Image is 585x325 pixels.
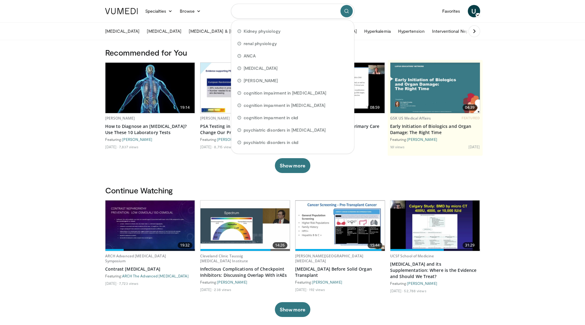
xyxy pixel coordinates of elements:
a: 14:26 [200,200,290,251]
a: [PERSON_NAME] [122,137,152,141]
span: 08:59 [368,104,382,111]
span: 31:29 [463,242,477,248]
li: [DATE] [200,144,213,149]
h3: Continue Watching [105,185,480,195]
h3: Recommended for You [105,48,480,57]
a: [MEDICAL_DATA] and its Supplementation: Where is the Evidence and Should We Treat? [390,261,480,280]
a: 04:39 [390,63,480,113]
span: 14:26 [273,242,287,248]
span: psychiatric disorders in [MEDICAL_DATA] [244,127,326,133]
input: Search topics, interventions [231,4,354,19]
li: 161 views [390,144,405,149]
li: [DATE] [105,144,118,149]
a: Contrast [MEDICAL_DATA] [105,266,195,272]
span: psychiatric disorders in ckd [244,139,299,146]
li: 238 views [214,287,231,292]
img: 94354a42-e356-4408-ae03-74466ea68b7a.620x360_q85_upscale.jpg [105,63,195,113]
a: [PERSON_NAME] [312,280,342,284]
span: FEATURED [462,116,480,120]
a: How to Diagnose an [MEDICAL_DATA]? Use These 10 Laboratory Tests [105,123,195,136]
a: U [468,5,480,17]
div: Featuring: [295,280,385,285]
a: 19:14 [105,63,195,113]
a: [PERSON_NAME] [105,116,135,121]
span: Kidney physiology [244,28,281,34]
a: [PERSON_NAME] [407,137,437,141]
li: 7,723 views [119,281,138,286]
a: [MEDICAL_DATA] Before Solid Organ Transplant [295,266,385,278]
img: 3bf735a3-d321-4e68-911b-79c98c13305b.620x360_q85_upscale.jpg [200,200,290,251]
button: Show more [275,158,310,173]
div: Featuring: [105,137,195,142]
a: [MEDICAL_DATA] [101,25,143,37]
div: Featuring: [105,273,195,278]
a: UCSF School of Medicine [390,253,434,259]
a: [PERSON_NAME] [217,280,247,284]
a: [MEDICAL_DATA] & [MEDICAL_DATA] [185,25,267,37]
span: cognition imparment in ckd [244,115,298,121]
li: 52,788 views [404,288,426,293]
a: Infectious Complications of Checkpoint Inhibitors: Discussing Overlap With irAEs [200,266,290,278]
a: 15:44 [295,200,385,251]
span: renal physiology [244,40,277,47]
a: Cleveland Clinic Taussig [MEDICAL_DATA] Institute [200,253,248,264]
a: ARCH Advanced [MEDICAL_DATA] Symposium [105,253,166,264]
a: Hypertension [394,25,428,37]
span: cognition impairment in [MEDICAL_DATA] [244,90,327,96]
div: Featuring: [200,280,290,285]
a: ARCH The Advanced [MEDICAL_DATA] [122,274,189,278]
a: GSK US Medical Affairs [390,116,431,121]
li: [DATE] [295,287,308,292]
a: Hyperkalemia [360,25,394,37]
span: 19:32 [178,242,192,248]
a: [PERSON_NAME][GEOGRAPHIC_DATA][MEDICAL_DATA] [295,253,364,264]
img: VuMedi Logo [105,8,138,14]
span: [MEDICAL_DATA] [244,65,278,71]
a: Browse [176,5,204,17]
img: 4bb25b40-905e-443e-8e37-83f056f6e86e.620x360_q85_upscale.jpg [390,200,480,251]
li: 8,715 views [214,144,233,149]
span: ANCA [244,53,256,59]
a: Early Initiation of Biologics and Organ Damage: The Right Time [390,123,480,136]
img: 4370d304-2ecc-4cd1-a3c7-9e6de209eca4.620x360_q85_upscale.jpg [295,200,385,251]
a: [PERSON_NAME] [200,116,230,121]
span: 15:44 [368,242,382,248]
a: Interventional Nephrology [428,25,487,37]
img: 969231d3-b021-4170-ae52-82fb74b0a522.620x360_q85_upscale.jpg [200,63,290,113]
a: 06:46 [200,63,290,113]
div: Featuring: [200,137,290,142]
a: 31:29 [390,200,480,251]
button: Show more [275,302,310,317]
div: Featuring: [390,281,480,286]
a: Favorites [439,5,464,17]
li: 7,837 views [119,144,138,149]
li: [DATE] [105,281,118,286]
img: UFuN5x2kP8YLDu1n4xMDoxOjB1O8AjAz.620x360_q85_upscale.jpg [105,200,195,251]
a: 19:32 [105,200,195,251]
a: [MEDICAL_DATA] [143,25,185,37]
img: b4d418dc-94e0-46e0-a7ce-92c3a6187fbe.png.620x360_q85_upscale.jpg [390,63,480,113]
a: [PERSON_NAME] [217,137,247,141]
span: cognition imparment in [MEDICAL_DATA] [244,102,326,108]
span: 04:39 [463,104,477,111]
span: [PERSON_NAME] [244,78,278,84]
a: Specialties [142,5,176,17]
li: [DATE] [390,288,403,293]
li: [DATE] [200,287,213,292]
a: [PERSON_NAME] [407,281,437,285]
li: 192 views [309,287,325,292]
li: [DATE] [468,144,480,149]
a: PSA Testing in Primary Care: Is It Time to Change Our Practice [200,123,290,136]
span: 19:14 [178,104,192,111]
div: Featuring: [390,137,480,142]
